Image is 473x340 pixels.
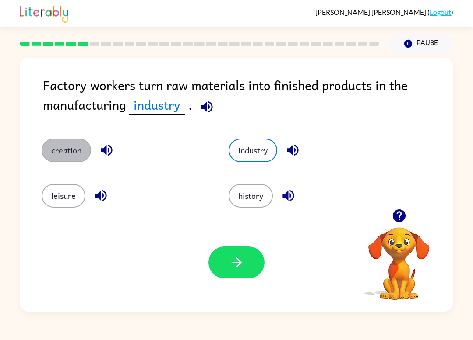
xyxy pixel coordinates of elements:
[20,3,68,23] img: Literably
[390,34,453,54] button: Pause
[430,8,451,16] a: Logout
[42,139,91,162] button: creation
[229,139,277,162] button: industry
[43,75,453,121] div: Factory workers turn raw materials into finished products in the manufacturing .
[129,95,185,115] span: industry
[42,184,85,208] button: leisure
[229,184,273,208] button: history
[315,8,427,16] span: [PERSON_NAME] [PERSON_NAME]
[355,214,443,301] video: Your browser must support playing .mp4 files to use Literably. Please try using another browser.
[315,8,453,16] div: ( )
